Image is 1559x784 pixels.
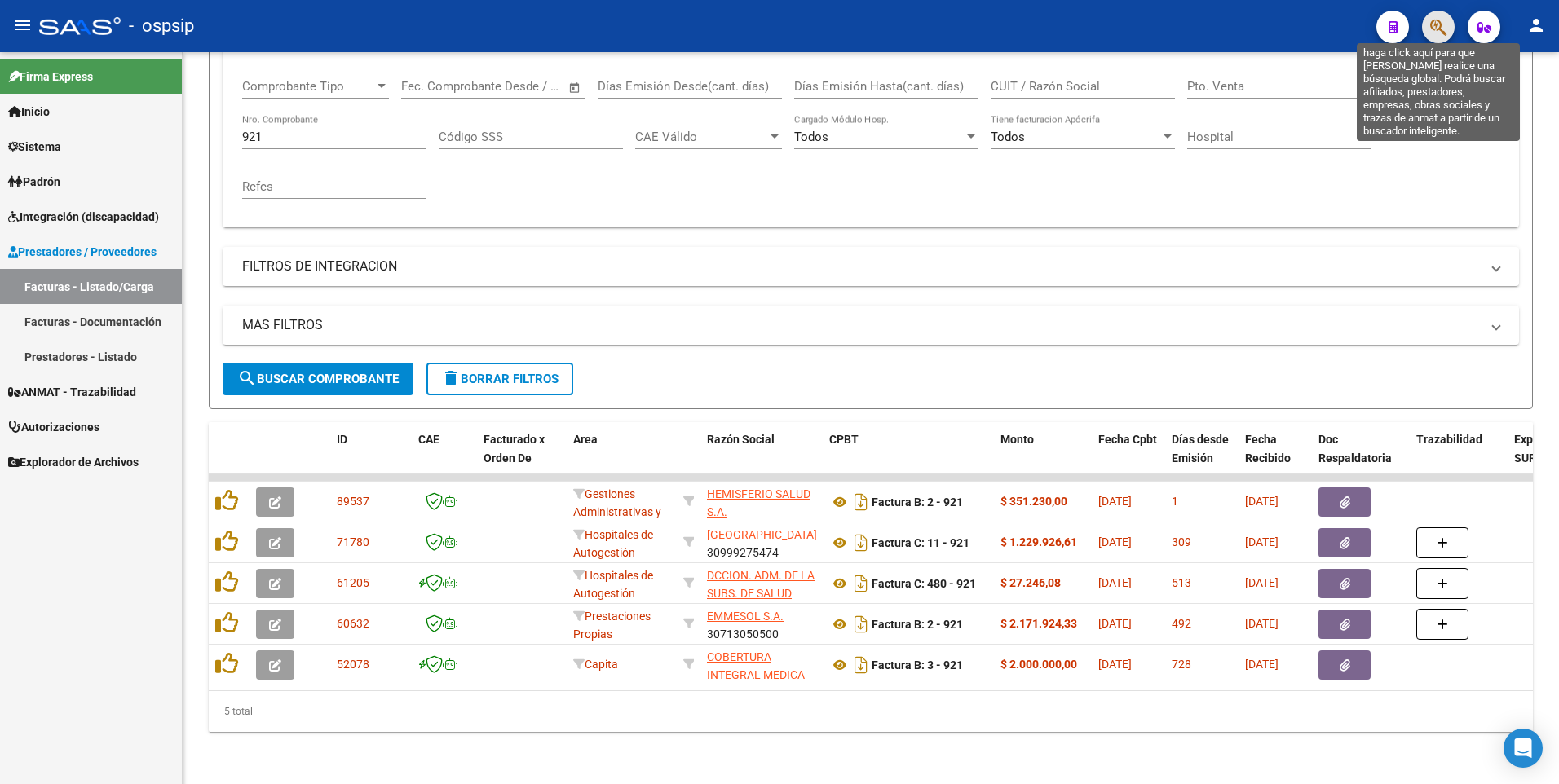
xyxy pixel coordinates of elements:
span: [DATE] [1098,658,1132,671]
mat-icon: person [1526,15,1546,35]
strong: $ 1.229.926,61 [1000,535,1077,548]
span: 52078 [337,658,369,671]
span: DCCION. ADM. DE LA SUBS. DE SALUD PCIA. DE NEUQUEN [707,569,815,619]
datatable-header-cell: Fecha Cpbt [1092,422,1165,494]
span: HEMISFERIO SALUD S.A. [707,487,810,519]
span: Autorizaciones [8,418,99,436]
span: [DATE] [1098,535,1132,548]
strong: Factura C: 11 - 921 [872,536,969,549]
datatable-header-cell: CPBT [823,422,994,494]
span: EMMESOL S.A. [707,610,784,623]
span: CAE Válido [635,130,767,144]
span: Capita [573,658,618,671]
span: 61205 [337,576,369,589]
span: 1 [1172,495,1178,508]
span: Area [573,433,598,446]
span: Razón Social [707,433,775,446]
span: Trazabilidad [1416,433,1482,446]
span: [DATE] [1245,535,1279,548]
input: Fecha fin [482,79,561,94]
span: Buscar Comprobante [237,372,399,386]
i: Descargar documento [850,652,872,678]
div: 30999275474 [707,526,816,560]
span: [DATE] [1098,495,1132,508]
span: Explorador de Archivos [8,453,139,471]
span: Firma Express [8,68,93,86]
strong: $ 2.171.924,33 [1000,617,1077,630]
mat-panel-title: FILTROS DE INTEGRACION [242,258,1480,275]
span: CPBT [829,433,859,446]
span: [DATE] [1245,617,1279,630]
i: Descargar documento [850,530,872,556]
span: CAE [418,433,439,446]
span: Padrón [8,173,60,191]
span: 71780 [337,535,369,548]
span: ID [337,433,347,446]
mat-icon: menu [13,15,33,35]
span: Borrar Filtros [441,372,559,386]
datatable-header-cell: Días desde Emisión [1165,422,1239,494]
datatable-header-cell: CAE [412,422,477,494]
span: [DATE] [1098,576,1132,589]
span: Comprobante Tipo [242,79,374,94]
button: Open calendar [566,78,585,97]
strong: Factura B: 2 - 921 [872,618,963,631]
strong: $ 2.000.000,00 [1000,658,1077,671]
span: Todos [991,130,1025,144]
span: Gestiones Administrativas y Otros [573,487,661,538]
div: 30713050500 [707,607,816,641]
span: Doc Respaldatoria [1318,433,1392,465]
datatable-header-cell: ID [330,422,412,494]
span: Fecha Cpbt [1098,433,1157,446]
strong: Factura B: 2 - 921 [872,496,963,509]
mat-expansion-panel-header: FILTROS DE INTEGRACION [223,247,1519,286]
div: 30714251488 [707,485,816,519]
datatable-header-cell: Monto [994,422,1092,494]
strong: Factura C: 480 - 921 [872,577,976,590]
span: ANMAT - Trazabilidad [8,383,136,401]
i: Descargar documento [850,611,872,637]
datatable-header-cell: Fecha Recibido [1239,422,1312,494]
span: Integración (discapacidad) [8,208,159,226]
span: - ospsip [129,8,194,44]
span: [DATE] [1245,576,1279,589]
i: Descargar documento [850,489,872,515]
span: Todos [794,130,828,144]
span: Prestaciones Propias [573,610,651,641]
input: Fecha inicio [401,79,467,94]
span: Inicio [8,103,50,121]
i: Descargar documento [850,570,872,597]
div: 30708754257 [707,648,816,682]
span: 728 [1172,658,1191,671]
span: 492 [1172,617,1191,630]
span: 309 [1172,535,1191,548]
span: 89537 [337,495,369,508]
datatable-header-cell: Razón Social [700,422,823,494]
datatable-header-cell: Trazabilidad [1410,422,1508,494]
span: Fecha Recibido [1245,433,1291,465]
span: Hospitales de Autogestión [573,528,653,560]
span: Facturado x Orden De [484,433,545,465]
span: [DATE] [1245,658,1279,671]
datatable-header-cell: Area [567,422,677,494]
span: Días desde Emisión [1172,433,1229,465]
span: 60632 [337,617,369,630]
datatable-header-cell: Facturado x Orden De [477,422,567,494]
div: Open Intercom Messenger [1504,729,1543,768]
button: Borrar Filtros [426,363,573,395]
span: COBERTURA INTEGRAL MEDICA SA [707,650,805,701]
span: [GEOGRAPHIC_DATA] [707,528,817,541]
strong: $ 27.246,08 [1000,576,1061,589]
mat-icon: search [237,368,257,388]
span: Prestadores / Proveedores [8,243,157,261]
span: 513 [1172,576,1191,589]
span: Hospitales de Autogestión [573,569,653,601]
span: [DATE] [1245,495,1279,508]
mat-panel-title: MAS FILTROS [242,316,1480,334]
mat-icon: delete [441,368,461,388]
span: [DATE] [1098,617,1132,630]
strong: Factura B: 3 - 921 [872,658,963,672]
div: 30707519378 [707,566,816,601]
div: 5 total [209,691,1533,732]
datatable-header-cell: Doc Respaldatoria [1312,422,1410,494]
